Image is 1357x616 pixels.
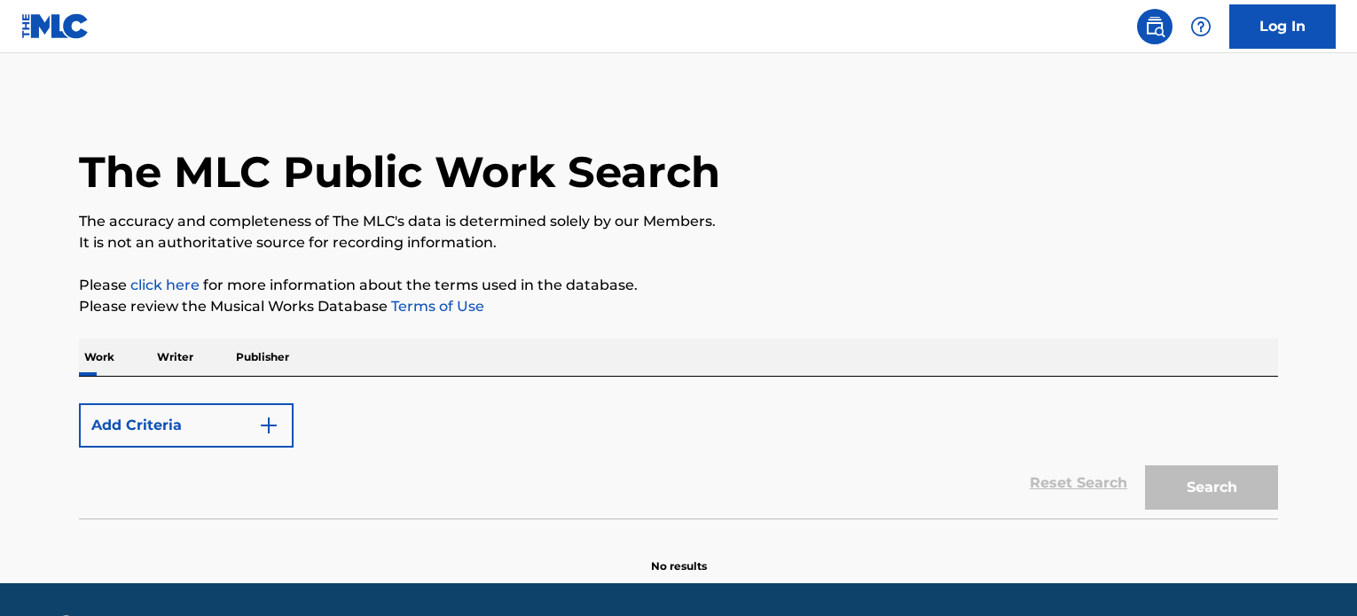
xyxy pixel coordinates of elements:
button: Add Criteria [79,403,294,448]
h1: The MLC Public Work Search [79,145,720,199]
img: search [1144,16,1165,37]
a: Terms of Use [388,298,484,315]
a: Log In [1229,4,1336,49]
img: 9d2ae6d4665cec9f34b9.svg [258,415,279,436]
p: Work [79,339,120,376]
a: Public Search [1137,9,1173,44]
div: Help [1183,9,1219,44]
p: It is not an authoritative source for recording information. [79,232,1278,253]
iframe: Chat Widget [1268,531,1357,616]
p: Please review the Musical Works Database [79,296,1278,317]
p: Writer [152,339,199,376]
p: The accuracy and completeness of The MLC's data is determined solely by our Members. [79,211,1278,232]
p: Publisher [231,339,294,376]
p: Please for more information about the terms used in the database. [79,275,1278,296]
a: click here [130,277,200,293]
form: Search Form [79,394,1278,519]
p: No results [651,537,707,574]
img: help [1190,16,1212,37]
img: MLC Logo [21,13,90,39]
